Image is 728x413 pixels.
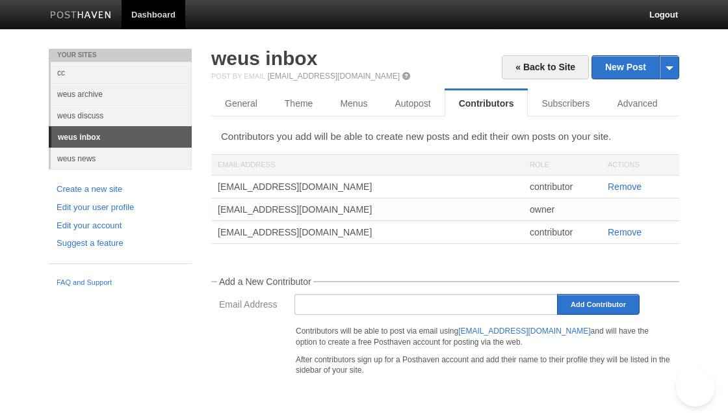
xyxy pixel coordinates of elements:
a: cc [51,62,192,83]
label: Email Address [219,300,294,312]
div: owner [523,198,601,220]
a: Advanced [603,90,671,116]
a: General [211,90,271,116]
p: After contributors sign up for a Posthaven account and add their name to their profile they will ... [296,354,671,377]
a: Edit your user profile [57,201,184,215]
a: Create a new site [57,183,184,196]
a: Autopost [381,90,444,116]
a: weus inbox [211,47,317,69]
div: Email Address [211,155,523,175]
a: weus news [51,148,192,169]
iframe: Help Scout Beacon - Open [676,367,715,406]
a: Contributors [445,90,528,116]
a: weus inbox [51,127,192,148]
div: [EMAIL_ADDRESS][DOMAIN_NAME] [211,221,523,243]
div: contributor [523,176,601,198]
input: Add Contributor [557,294,640,315]
a: Subscribers [528,90,603,116]
a: Menus [326,90,381,116]
div: Role [523,155,601,175]
a: « Back to Site [502,55,589,79]
a: [EMAIL_ADDRESS][DOMAIN_NAME] [458,326,590,336]
a: FAQ and Support [57,277,184,289]
div: [EMAIL_ADDRESS][DOMAIN_NAME] [211,198,523,220]
a: New Post [592,56,679,79]
a: weus discuss [51,105,192,126]
div: Actions [601,155,679,175]
a: Suggest a feature [57,237,184,250]
p: Contributors will be able to post via email using and will have the option to create a free Posth... [296,326,671,348]
li: Your Sites [49,49,192,62]
span: Post by Email [211,72,265,80]
a: [EMAIL_ADDRESS][DOMAIN_NAME] [268,72,400,81]
a: Remove [608,181,642,192]
p: Contributors you add will be able to create new posts and edit their own posts on your site. [221,129,669,143]
div: [EMAIL_ADDRESS][DOMAIN_NAME] [211,176,523,198]
div: contributor [523,221,601,243]
a: Edit your account [57,219,184,233]
a: weus archive [51,83,192,105]
legend: Add a New Contributor [217,277,313,286]
a: Theme [271,90,327,116]
a: Remove [608,227,642,237]
img: Posthaven-bar [50,11,112,21]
